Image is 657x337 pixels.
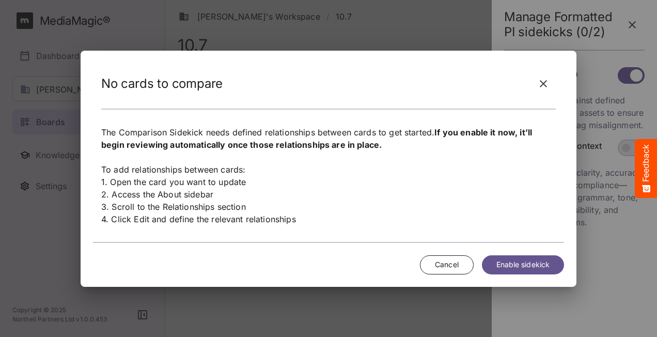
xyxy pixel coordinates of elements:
span: Cancel [435,258,459,271]
h2: No cards to compare [101,76,223,91]
button: Cancel [420,255,474,274]
button: Feedback [635,139,657,198]
p: The Comparison Sidekick needs defined relationships between cards to get started. To add relation... [101,126,556,225]
b: If you enable it now, it’ll begin reviewing automatically once those relationships are in place. [101,127,532,150]
span: Enable sidekick [496,258,550,271]
button: Enable sidekick [482,255,564,274]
